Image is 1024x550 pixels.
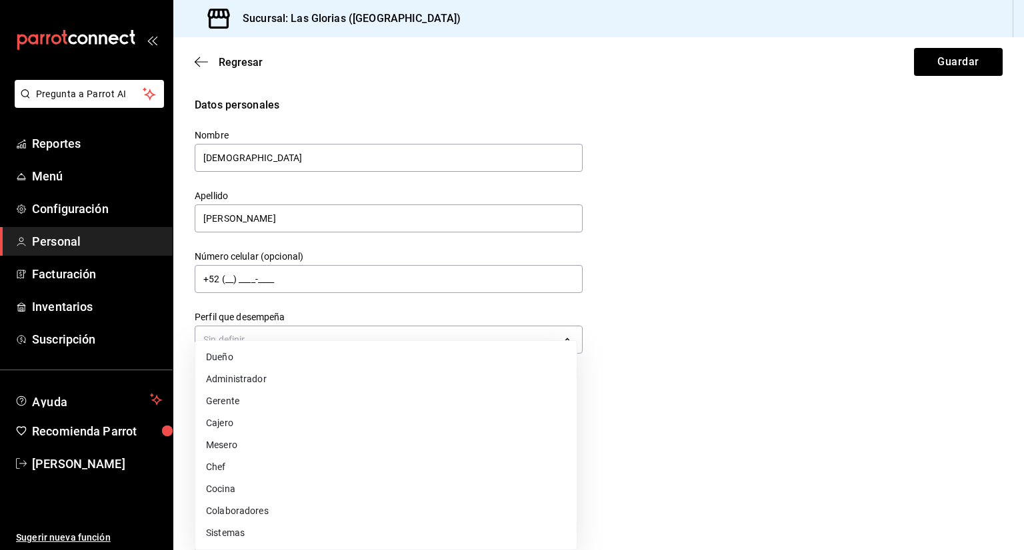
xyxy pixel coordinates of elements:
[195,522,577,544] li: Sistemas
[195,412,577,434] li: Cajero
[195,500,577,522] li: Colaboradores
[195,368,577,390] li: Administrador
[195,390,577,412] li: Gerente
[195,346,577,368] li: Dueño
[195,434,577,456] li: Mesero
[195,456,577,478] li: Chef
[195,478,577,500] li: Cocina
